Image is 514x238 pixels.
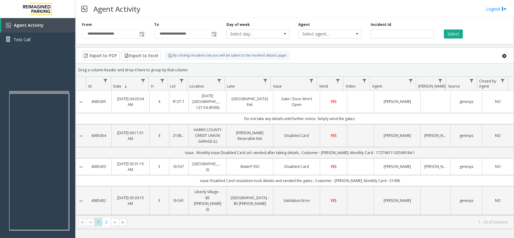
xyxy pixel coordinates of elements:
[230,96,269,107] a: [GEOGRAPHIC_DATA] Exit
[113,84,121,89] span: Date
[324,99,343,104] a: YES
[170,84,176,89] span: Lot
[495,133,501,138] span: NO
[448,84,460,89] span: Source
[331,133,337,138] span: YES
[230,195,269,206] a: [GEOGRAPHIC_DATA] - 85 [PERSON_NAME]
[346,84,356,89] span: Video
[378,164,417,169] a: [PERSON_NAME]
[76,100,86,104] a: Collapse Details
[486,6,506,12] a: Logout
[81,2,87,16] img: pageIcon
[86,215,514,226] td: Issue - Validation Error Resolution - Goodlife validation ET - 2:06 TICKET NO - 10583211 NAME - [...
[378,198,417,203] a: [PERSON_NAME]
[418,84,446,89] span: [PERSON_NAME]
[86,147,514,158] td: Issue - Monthly Issue Disabled Card sol: vended after taking details ; Customer : [PERSON_NAME]; ...
[215,77,223,85] a: Location Filter Menu
[495,198,501,203] span: NO
[210,30,217,38] span: Toggle popup
[173,133,185,138] a: 21086900
[371,22,391,27] label: Incident Id
[407,77,415,85] a: Agent Filter Menu
[168,53,173,58] img: infoIcon.svg
[331,99,337,104] span: YES
[230,164,269,169] a: WaterP EX2
[153,164,165,169] a: 3
[227,84,235,89] span: Lane
[495,99,501,104] span: NO
[82,22,92,27] label: From
[277,133,316,138] a: Disabled Card
[298,22,310,27] label: Agent
[102,218,111,226] span: Page 2
[331,198,337,203] span: YES
[499,77,507,85] a: Closed by Agent Filter Menu
[192,93,223,110] a: [DATE] [GEOGRAPHIC_DATA] 127-54 (R390)
[486,198,510,203] a: NO
[86,175,514,186] td: issue-Disabled Card resolution-took details and vended the gates ; Customer : [PERSON_NAME]; Mont...
[479,79,496,89] span: Closed by Agent
[277,164,316,169] a: Disabled Card
[454,133,478,138] a: genesys
[436,77,444,85] a: Parker Filter Menu
[454,99,478,104] a: genesys
[173,99,185,104] a: R127-1
[307,77,316,85] a: Issue Filter Menu
[76,134,86,138] a: Collapse Details
[6,23,11,28] img: 'icon'
[324,198,343,203] a: YES
[495,164,501,169] span: NO
[76,77,514,215] div: Data table
[151,84,154,89] span: H
[76,199,86,203] a: Collapse Details
[120,220,125,225] span: Go to the last page
[76,65,514,75] div: Drag a column header and drop it here to group by that column
[424,133,447,138] a: [PERSON_NAME]
[158,77,166,85] a: H Filter Menu
[424,164,447,169] a: [PERSON_NAME]
[173,164,185,169] a: I9-537
[334,77,342,85] a: Vend Filter Menu
[115,96,146,107] a: [DATE] 04:30:34 AM
[178,77,186,85] a: Lot Filter Menu
[153,198,165,203] a: 3
[113,220,117,225] span: Go to the next page
[454,198,478,203] a: genesys
[90,164,108,169] a: 4065433
[86,113,514,124] td: Do not take any details until further notice. Simply vend the gates.
[153,133,165,138] a: 4
[76,165,86,169] a: Collapse Details
[360,77,369,85] a: Video Filter Menu
[82,51,120,60] button: Export to PDF
[94,218,102,226] span: Page 1
[165,51,290,60] div: By clicking Incident row you will be taken to the incident details page.
[230,130,269,141] a: [PERSON_NAME] Reversible Exit
[101,77,110,85] a: Id Filter Menu
[444,29,463,39] button: Select
[115,130,146,141] a: [DATE] 04:11:51 AM
[139,77,147,85] a: Date Filter Menu
[261,77,269,85] a: Lane Filter Menu
[378,99,417,104] a: [PERSON_NAME]
[90,2,143,16] h3: Agent Activity
[467,77,475,85] a: Source Filter Menu
[173,198,185,203] a: I9-341
[90,99,108,104] a: 4065435
[277,96,316,107] a: Gate / Door Won't Open
[192,189,223,212] a: Liberty Village - 85 [PERSON_NAME] (I)
[192,127,223,144] a: HARRIS COUNTY CREDIT UNION GARAGE (L)
[486,99,510,104] a: NO
[14,22,44,28] span: Agent Activity
[154,22,159,27] label: To
[119,218,127,227] span: Go to the last page
[486,164,510,169] a: NO
[372,84,382,89] span: Agent
[454,164,478,169] a: genesys
[277,198,316,203] a: Validation Error
[88,84,92,89] span: Id
[189,84,204,89] span: Location
[153,99,165,104] a: 4
[273,84,282,89] span: Issue
[192,161,223,172] a: [GEOGRAPHIC_DATA] (I)
[90,133,108,138] a: 4065434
